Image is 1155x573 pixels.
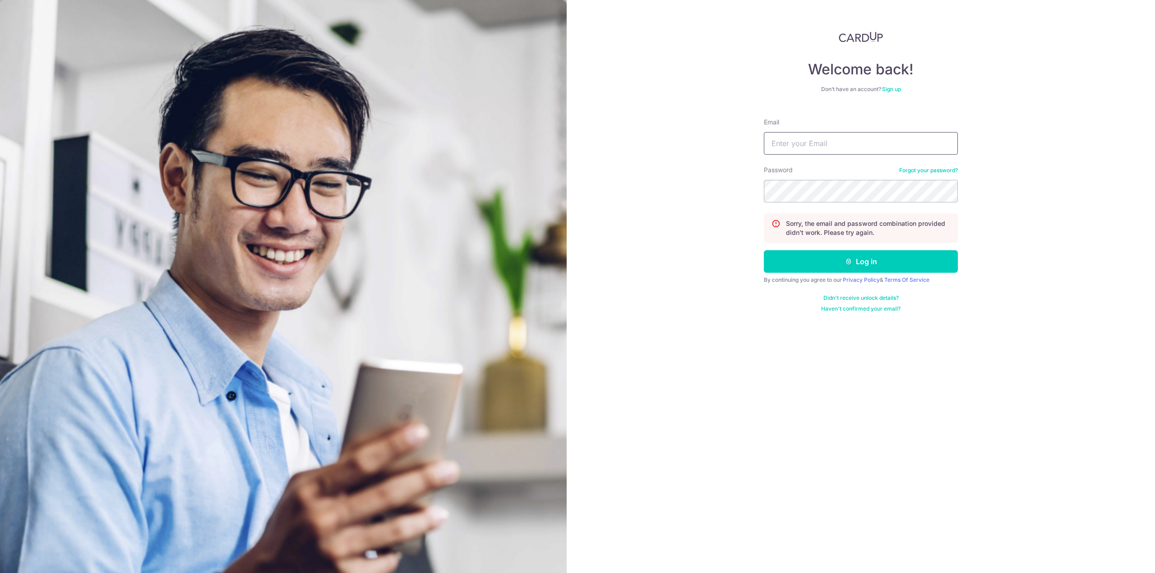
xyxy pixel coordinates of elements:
[764,86,958,93] div: Don’t have an account?
[821,305,901,312] a: Haven't confirmed your email?
[764,118,779,127] label: Email
[764,276,958,284] div: By continuing you agree to our &
[764,165,793,174] label: Password
[899,167,958,174] a: Forgot your password?
[786,219,950,237] p: Sorry, the email and password combination provided didn't work. Please try again.
[884,276,929,283] a: Terms Of Service
[764,132,958,155] input: Enter your Email
[843,276,880,283] a: Privacy Policy
[882,86,901,92] a: Sign up
[764,60,958,78] h4: Welcome back!
[839,32,883,42] img: CardUp Logo
[823,294,899,302] a: Didn't receive unlock details?
[764,250,958,273] button: Log in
